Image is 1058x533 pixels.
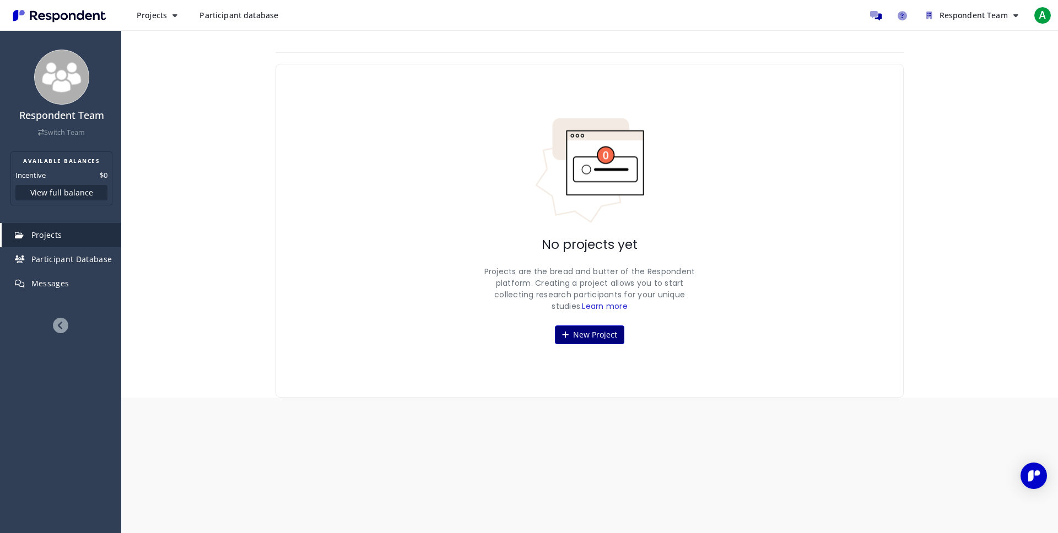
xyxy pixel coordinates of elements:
a: Message participants [865,4,887,26]
a: Help and support [891,4,913,26]
span: A [1034,7,1051,24]
button: Respondent Team [917,6,1027,25]
span: Projects [137,10,167,20]
span: Projects [31,230,62,240]
dd: $0 [100,170,107,181]
a: Learn more [582,301,628,312]
img: No projects indicator [535,117,645,224]
span: Participant database [199,10,278,20]
button: View full balance [15,185,107,200]
span: Participant Database [31,254,112,264]
p: Projects are the bread and butter of the Respondent platform. Creating a project allows you to st... [479,266,700,312]
section: Balance summary [10,151,112,205]
h2: No projects yet [542,237,638,253]
h4: Respondent Team [7,110,116,121]
span: Messages [31,278,69,289]
button: Projects [128,6,186,25]
img: Respondent [9,7,110,25]
h2: AVAILABLE BALANCES [15,156,107,165]
dt: Incentive [15,170,46,181]
button: New Project [555,325,624,344]
a: Participant database [191,6,287,25]
a: Switch Team [38,128,85,137]
span: Respondent Team [940,10,1008,20]
div: Open Intercom Messenger [1021,463,1047,489]
button: A [1032,6,1054,25]
img: team_avatar_256.png [34,50,89,105]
